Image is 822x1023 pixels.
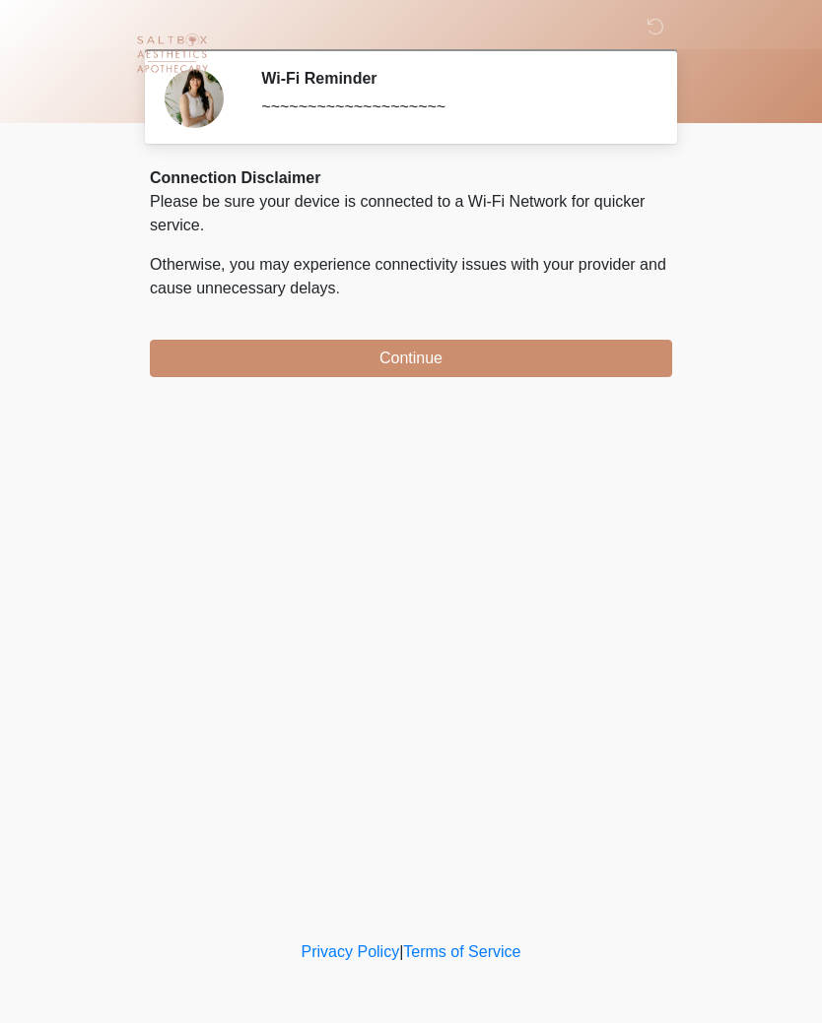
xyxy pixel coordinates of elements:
[150,340,672,377] button: Continue
[302,943,400,960] a: Privacy Policy
[150,190,672,237] p: Please be sure your device is connected to a Wi-Fi Network for quicker service.
[399,943,403,960] a: |
[130,15,214,98] img: Saltbox Aesthetics Logo
[150,166,672,190] div: Connection Disclaimer
[336,280,340,296] span: .
[150,253,672,300] p: Otherwise, you may experience connectivity issues with your provider and cause unnecessary delays
[403,943,520,960] a: Terms of Service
